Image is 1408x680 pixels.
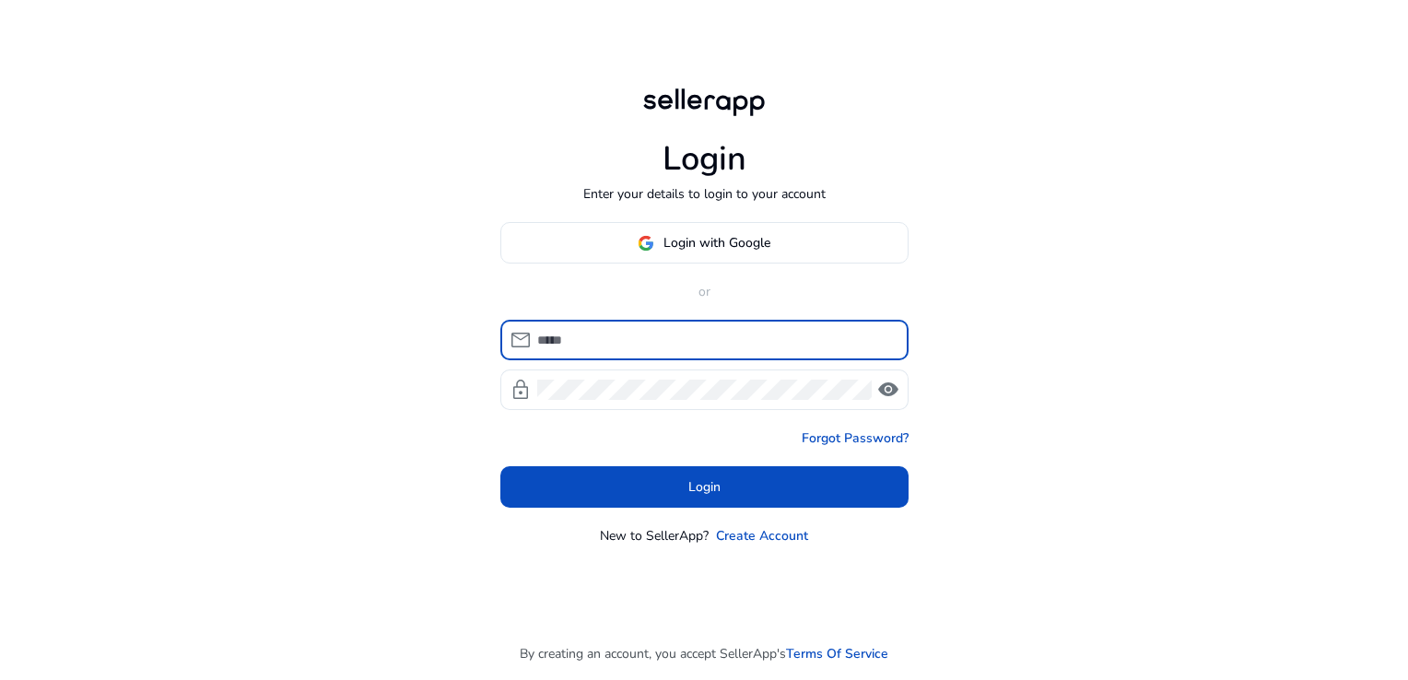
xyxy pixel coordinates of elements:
[688,477,721,497] span: Login
[802,428,909,448] a: Forgot Password?
[877,379,899,401] span: visibility
[510,379,532,401] span: lock
[500,466,909,508] button: Login
[663,233,770,252] span: Login with Google
[510,329,532,351] span: mail
[638,235,654,252] img: google-logo.svg
[500,222,909,264] button: Login with Google
[500,282,909,301] p: or
[786,644,888,663] a: Terms Of Service
[583,184,826,204] p: Enter your details to login to your account
[663,139,746,179] h1: Login
[600,526,709,545] p: New to SellerApp?
[716,526,808,545] a: Create Account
